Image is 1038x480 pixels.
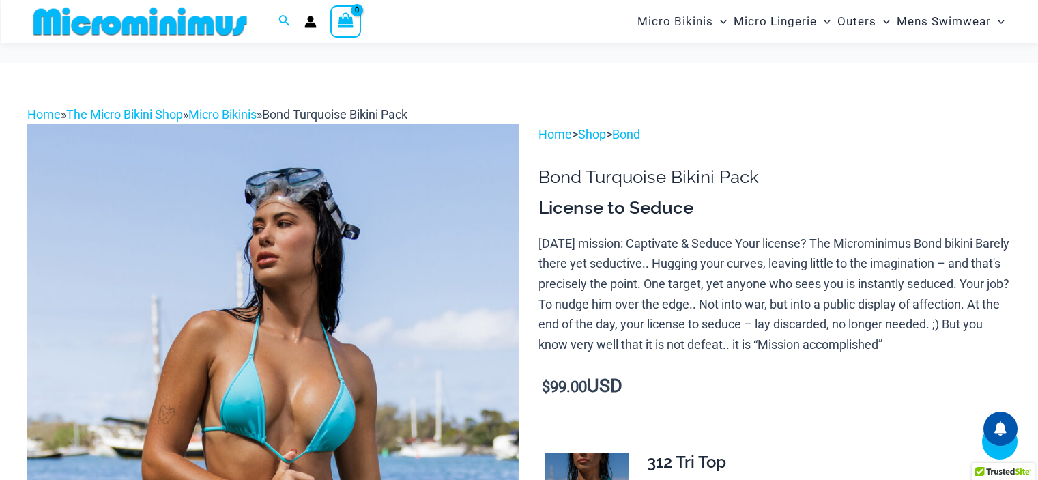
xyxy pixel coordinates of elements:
[538,124,1011,145] p: > >
[538,127,572,141] a: Home
[538,197,1011,220] h3: License to Seduce
[542,378,587,395] bdi: 99.00
[634,4,730,39] a: Micro BikinisMenu ToggleMenu Toggle
[330,5,362,37] a: View Shopping Cart, empty
[893,4,1008,39] a: Mens SwimwearMenu ToggleMenu Toggle
[188,107,257,122] a: Micro Bikinis
[27,107,407,122] span: » » »
[637,4,713,39] span: Micro Bikinis
[713,4,727,39] span: Menu Toggle
[876,4,890,39] span: Menu Toggle
[27,107,61,122] a: Home
[991,4,1005,39] span: Menu Toggle
[730,4,834,39] a: Micro LingerieMenu ToggleMenu Toggle
[612,127,640,141] a: Bond
[538,167,1011,188] h1: Bond Turquoise Bikini Pack
[837,4,876,39] span: Outers
[542,378,550,395] span: $
[734,4,817,39] span: Micro Lingerie
[578,127,606,141] a: Shop
[304,16,317,28] a: Account icon link
[817,4,831,39] span: Menu Toggle
[538,234,1011,355] p: [DATE] mission: Captivate & Seduce Your license? The Microminimus Bond bikini Barely there yet se...
[66,107,183,122] a: The Micro Bikini Shop
[647,452,726,472] span: 312 Tri Top
[278,13,291,30] a: Search icon link
[538,376,1011,397] p: USD
[632,2,1011,41] nav: Site Navigation
[28,6,253,37] img: MM SHOP LOGO FLAT
[262,107,407,122] span: Bond Turquoise Bikini Pack
[834,4,893,39] a: OutersMenu ToggleMenu Toggle
[897,4,991,39] span: Mens Swimwear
